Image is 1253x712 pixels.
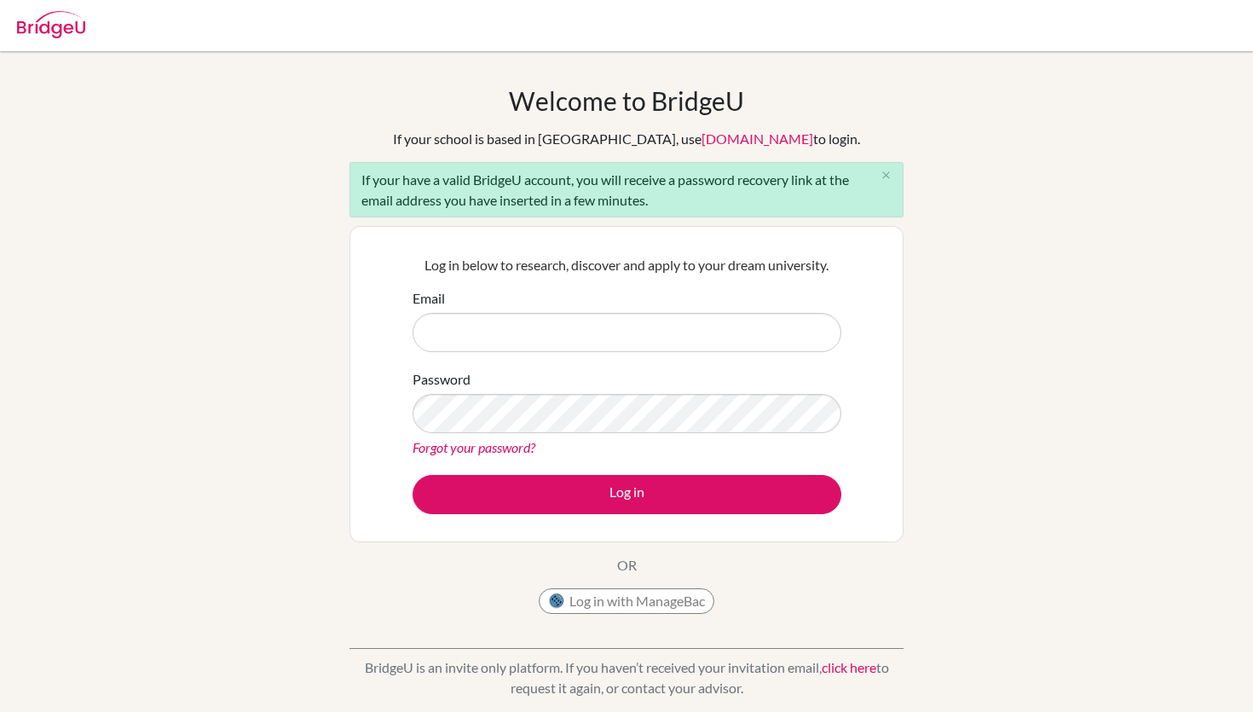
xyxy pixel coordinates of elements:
button: Log in with ManageBac [539,588,714,614]
div: If your have a valid BridgeU account, you will receive a password recovery link at the email addr... [349,162,904,217]
h1: Welcome to BridgeU [509,85,744,116]
p: Log in below to research, discover and apply to your dream university. [413,255,841,275]
a: click here [822,659,876,675]
a: Forgot your password? [413,439,535,455]
p: BridgeU is an invite only platform. If you haven’t received your invitation email, to request it ... [349,657,904,698]
a: [DOMAIN_NAME] [702,130,813,147]
label: Password [413,369,471,390]
p: OR [617,555,637,576]
img: Bridge-U [17,11,85,38]
button: Close [869,163,903,188]
button: Log in [413,475,841,514]
label: Email [413,288,445,309]
div: If your school is based in [GEOGRAPHIC_DATA], use to login. [393,129,860,149]
i: close [880,169,892,182]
